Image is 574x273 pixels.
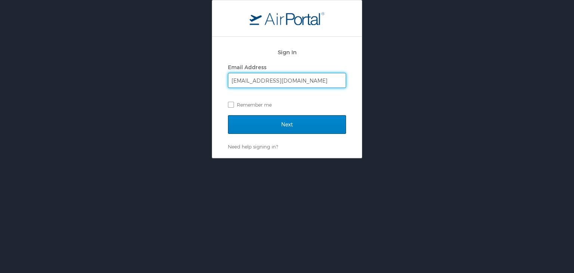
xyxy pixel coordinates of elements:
input: Next [228,115,346,134]
h2: Sign In [228,48,346,56]
a: Need help signing in? [228,144,278,150]
img: logo [250,12,324,25]
label: Remember me [228,99,346,110]
label: Email Address [228,64,266,70]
